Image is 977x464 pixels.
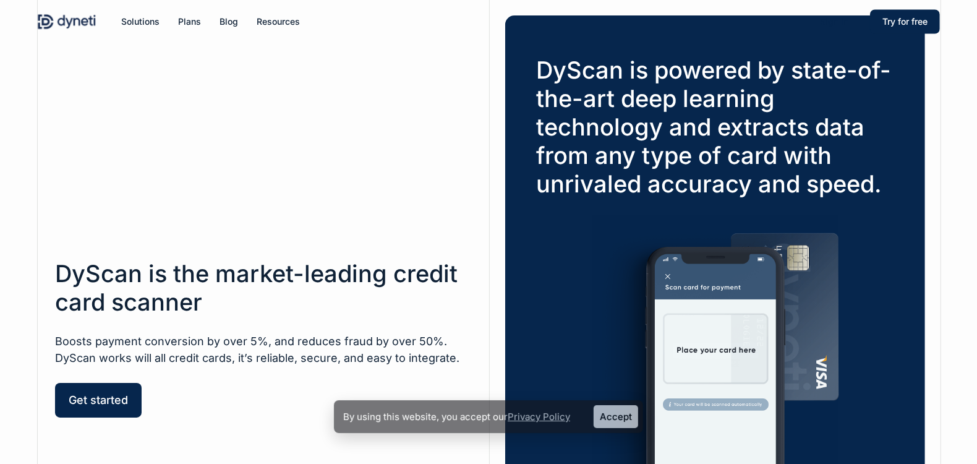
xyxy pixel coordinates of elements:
span: Try for free [882,16,928,27]
img: Dyneti Technologies [37,12,96,31]
p: Boosts payment conversion by over 5%, and reduces fraud by over 50%. DyScan works will all credit... [55,333,472,366]
span: Solutions [121,16,160,27]
a: Get started [55,383,142,418]
span: Blog [220,16,238,27]
h3: DyScan is the market-leading credit card scanner [55,259,472,316]
a: Accept [594,405,638,428]
a: Resources [257,15,300,28]
a: Blog [220,15,238,28]
span: Get started [69,394,128,406]
span: Resources [257,16,300,27]
a: Solutions [121,15,160,28]
h3: DyScan is powered by state-of-the-art deep learning technology and extracts data from any type of... [536,56,894,198]
p: By using this website, you accept our [343,408,570,425]
a: Privacy Policy [508,411,570,423]
a: Sign in [808,12,861,32]
a: Plans [178,15,201,28]
a: Try for free [870,15,940,28]
div: Page 4 [55,333,472,366]
span: Plans [178,16,201,27]
span: Sign in [820,16,848,27]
